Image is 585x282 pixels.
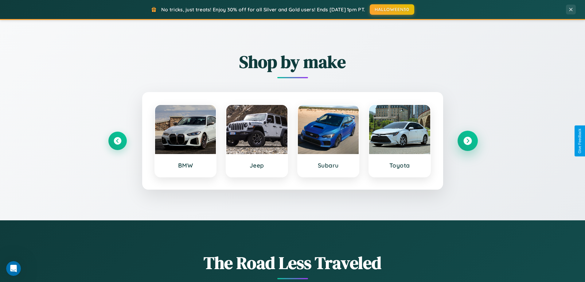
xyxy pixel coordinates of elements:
h3: Jeep [232,162,281,169]
div: Give Feedback [578,129,582,153]
iframe: Intercom live chat [6,261,21,276]
h3: BMW [161,162,210,169]
h3: Subaru [304,162,353,169]
h3: Toyota [375,162,424,169]
button: HALLOWEEN30 [370,4,414,15]
span: No tricks, just treats! Enjoy 30% off for all Silver and Gold users! Ends [DATE] 1pm PT. [161,6,365,13]
h2: Shop by make [108,50,477,74]
h1: The Road Less Traveled [108,251,477,275]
